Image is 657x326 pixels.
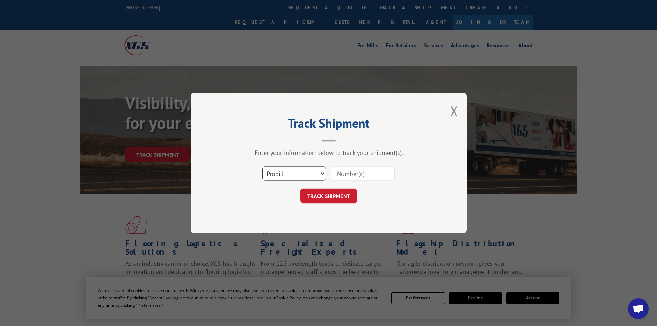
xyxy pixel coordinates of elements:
button: Close modal [450,102,458,120]
div: Open chat [628,298,649,319]
input: Number(s) [331,166,395,181]
button: TRACK SHIPMENT [300,189,357,203]
div: Enter your information below to track your shipment(s). [225,149,432,157]
h2: Track Shipment [225,118,432,131]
